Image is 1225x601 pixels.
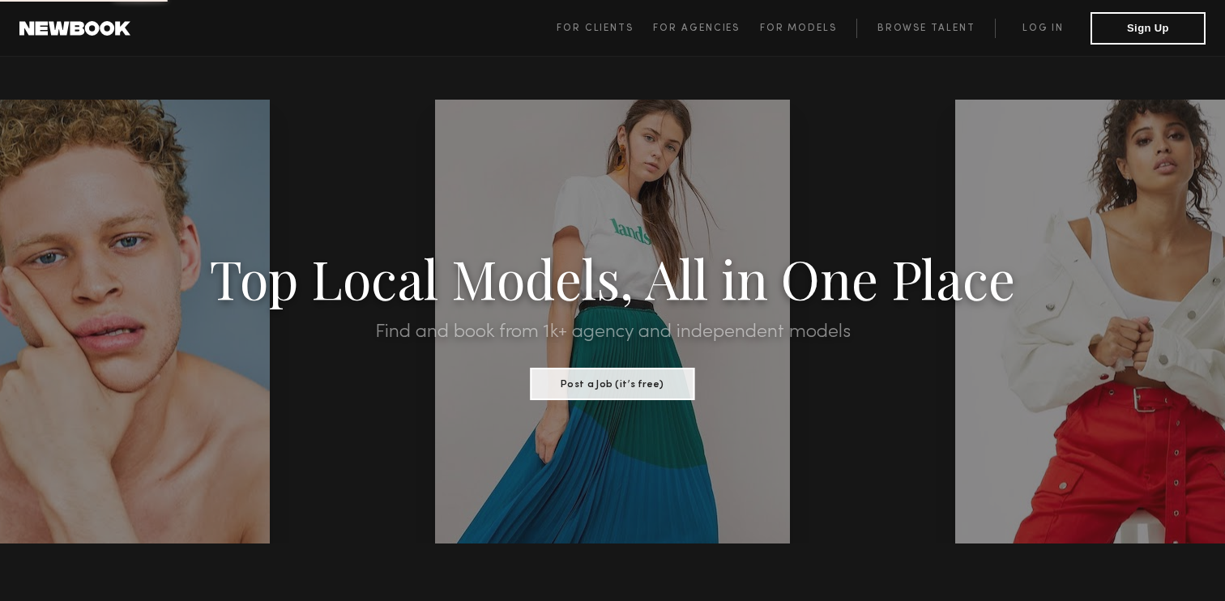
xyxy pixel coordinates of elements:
button: Sign Up [1091,12,1206,45]
a: Log in [995,19,1091,38]
button: Post a Job (it’s free) [531,368,695,400]
a: For Clients [557,19,653,38]
h2: Find and book from 1k+ agency and independent models [92,322,1133,342]
span: For Clients [557,23,634,33]
a: For Models [760,19,857,38]
a: For Agencies [653,19,759,38]
a: Browse Talent [856,19,995,38]
span: For Models [760,23,837,33]
h1: Top Local Models, All in One Place [92,253,1133,303]
span: For Agencies [653,23,740,33]
a: Post a Job (it’s free) [531,373,695,391]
